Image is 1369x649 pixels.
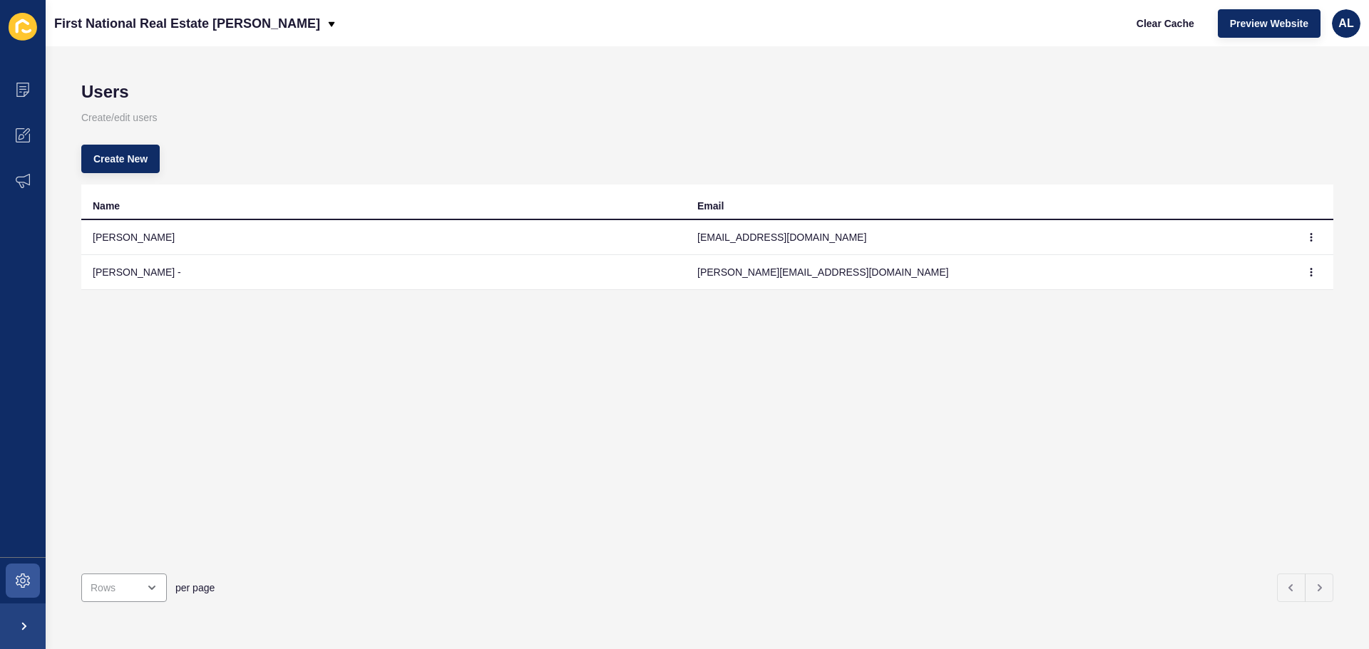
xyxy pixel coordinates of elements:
div: open menu [81,573,167,602]
span: Clear Cache [1137,16,1194,31]
p: Create/edit users [81,102,1333,133]
span: Preview Website [1230,16,1308,31]
td: [PERSON_NAME][EMAIL_ADDRESS][DOMAIN_NAME] [686,255,1291,290]
span: Create New [93,152,148,166]
div: Email [697,199,724,213]
td: [EMAIL_ADDRESS][DOMAIN_NAME] [686,220,1291,255]
h1: Users [81,82,1333,102]
td: [PERSON_NAME] [81,220,686,255]
button: Create New [81,145,160,173]
span: AL [1338,16,1353,31]
div: Name [93,199,120,213]
td: [PERSON_NAME] - [81,255,686,290]
button: Preview Website [1218,9,1321,38]
button: Clear Cache [1124,9,1206,38]
span: per page [175,581,215,595]
p: First National Real Estate [PERSON_NAME] [54,6,320,41]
